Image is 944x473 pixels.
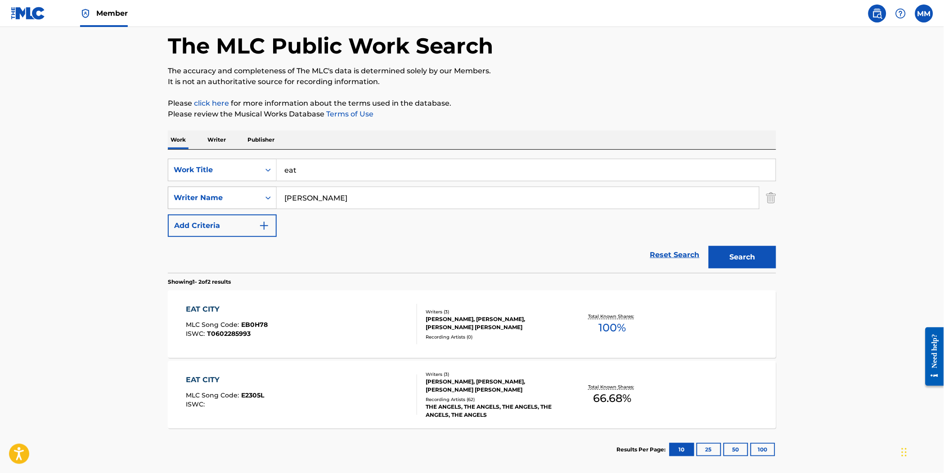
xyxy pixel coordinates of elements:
div: [PERSON_NAME], [PERSON_NAME], [PERSON_NAME] [PERSON_NAME] [426,315,562,331]
img: MLC Logo [11,7,45,20]
div: Writers ( 3 ) [426,371,562,378]
button: 100 [751,443,775,456]
span: E2305L [242,391,265,399]
img: 9d2ae6d4665cec9f34b9.svg [259,220,270,231]
p: Results Per Page: [617,446,668,454]
span: ISWC : [186,330,207,338]
div: Writers ( 3 ) [426,308,562,315]
p: Total Known Shares: [588,384,636,390]
h1: The MLC Public Work Search [168,32,493,59]
button: Search [709,246,776,268]
img: search [872,8,883,19]
span: ISWC : [186,400,207,408]
span: MLC Song Code : [186,321,242,329]
div: Recording Artists ( 0 ) [426,334,562,340]
div: EAT CITY [186,304,268,315]
p: Work [168,130,189,149]
p: It is not an authoritative source for recording information. [168,76,776,87]
div: User Menu [915,4,933,22]
button: 25 [697,443,721,456]
iframe: Resource Center [919,320,944,393]
img: Delete Criterion [766,187,776,209]
span: 100 % [598,320,626,336]
a: EAT CITYMLC Song Code:E2305LISWC:Writers (3)[PERSON_NAME], [PERSON_NAME], [PERSON_NAME] [PERSON_N... [168,361,776,428]
button: 10 [670,443,694,456]
span: 66.68 % [593,390,631,406]
div: Drag [902,439,907,466]
form: Search Form [168,159,776,273]
button: 50 [724,443,748,456]
iframe: Chat Widget [899,430,944,473]
button: Add Criteria [168,214,277,237]
div: THE ANGELS, THE ANGELS, THE ANGELS, THE ANGELS, THE ANGELS [426,403,562,419]
p: Please for more information about the terms used in the database. [168,98,776,109]
p: Writer [205,130,229,149]
img: Top Rightsholder [80,8,91,19]
p: Showing 1 - 2 of 2 results [168,278,231,286]
div: Help [892,4,910,22]
img: help [895,8,906,19]
div: EAT CITY [186,375,265,385]
a: Public Search [868,4,886,22]
p: Publisher [245,130,277,149]
a: click here [194,99,229,107]
div: [PERSON_NAME], [PERSON_NAME], [PERSON_NAME] [PERSON_NAME] [426,378,562,394]
a: EAT CITYMLC Song Code:EB0H78ISWC:T0602285993Writers (3)[PERSON_NAME], [PERSON_NAME], [PERSON_NAME... [168,290,776,358]
a: Reset Search [646,245,704,265]
div: Writer Name [174,192,255,203]
p: Please review the Musical Works Database [168,109,776,120]
span: Member [96,8,128,18]
p: Total Known Shares: [588,313,636,320]
p: The accuracy and completeness of The MLC's data is determined solely by our Members. [168,66,776,76]
span: T0602285993 [207,330,251,338]
span: MLC Song Code : [186,391,242,399]
div: Work Title [174,165,255,175]
div: Recording Artists ( 62 ) [426,396,562,403]
a: Terms of Use [324,110,373,118]
span: EB0H78 [242,321,268,329]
